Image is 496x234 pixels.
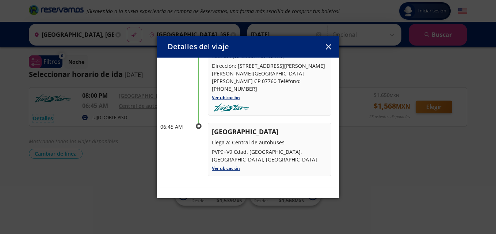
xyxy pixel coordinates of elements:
p: Detalles del viaje [168,41,229,52]
img: turistar-lujo.png [212,104,251,112]
p: 06:45 AM [160,123,190,130]
p: Dirección: [STREET_ADDRESS][PERSON_NAME] [PERSON_NAME][GEOGRAPHIC_DATA][PERSON_NAME] CP 07760 Tel... [212,62,327,93]
a: Ver ubicación [212,94,240,101]
p: [GEOGRAPHIC_DATA] [212,127,327,137]
p: PVP9+V9 Cdad. [GEOGRAPHIC_DATA], [GEOGRAPHIC_DATA], [GEOGRAPHIC_DATA] [212,148,327,163]
p: Llega a: Central de autobuses [212,139,327,146]
a: Ver ubicación [212,165,240,171]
